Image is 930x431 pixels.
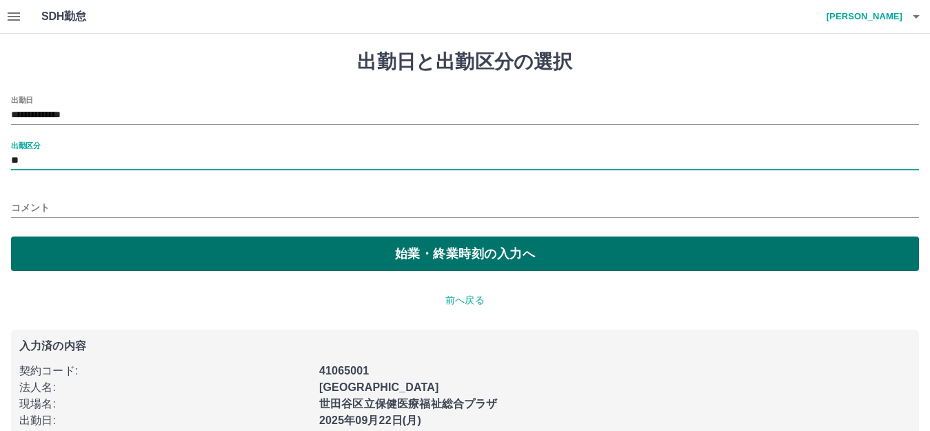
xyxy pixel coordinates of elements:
label: 出勤区分 [11,140,40,150]
label: 出勤日 [11,94,33,105]
p: 法人名 : [19,379,311,396]
h1: 出勤日と出勤区分の選択 [11,50,919,74]
b: 世田谷区立保健医療福祉総合プラザ [319,398,497,410]
b: 2025年09月22日(月) [319,414,421,426]
button: 始業・終業時刻の入力へ [11,237,919,271]
p: 入力済の内容 [19,341,911,352]
p: 現場名 : [19,396,311,412]
b: 41065001 [319,365,369,377]
p: 契約コード : [19,363,311,379]
p: 出勤日 : [19,412,311,429]
p: 前へ戻る [11,293,919,308]
b: [GEOGRAPHIC_DATA] [319,381,439,393]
